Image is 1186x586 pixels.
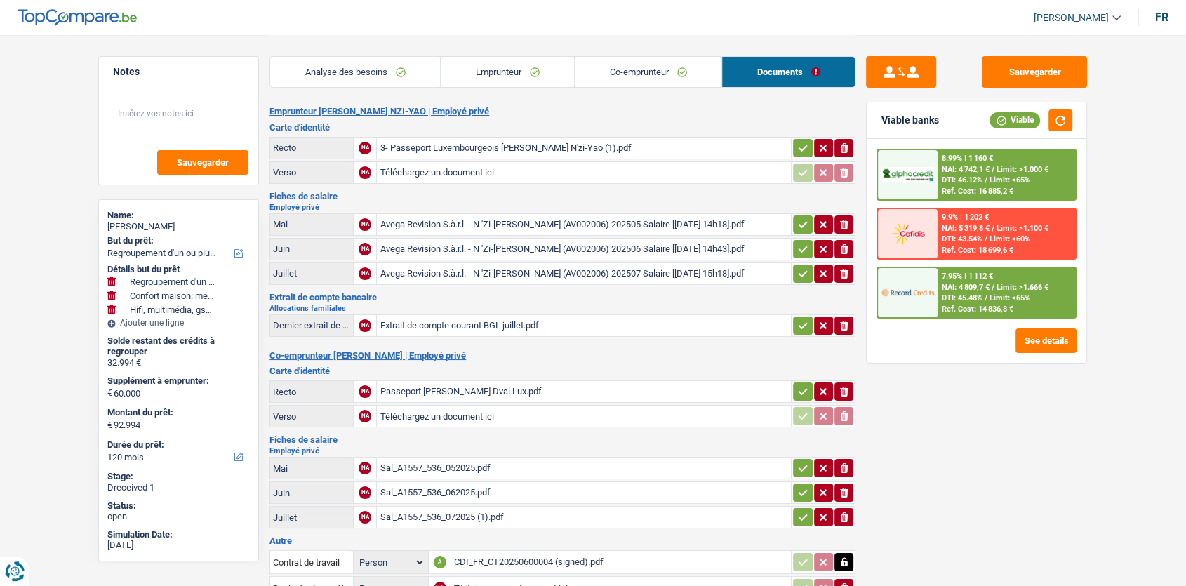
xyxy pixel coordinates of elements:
h5: Notes [113,66,244,78]
div: Name: [107,210,250,221]
div: 3- Passeport Luxembourgeois [PERSON_NAME] N'zi-Yao (1).pdf [380,138,788,159]
div: NA [359,511,371,524]
div: Avega Revision S.à.r.l. - N 'Zi-[PERSON_NAME] (AV002006) 202505 Salaire [[DATE] 14h18].pdf [380,214,788,235]
img: Record Credits [881,279,933,305]
img: Cofidis [881,220,933,246]
a: Emprunteur [441,57,574,87]
div: Sal_A1557_536_072025 (1).pdf [380,507,788,528]
button: Sauvegarder [982,56,1087,88]
span: Limit: >1.000 € [997,165,1048,174]
div: Mai [273,219,350,229]
div: Viable [990,112,1040,128]
span: € [107,387,112,399]
span: / [992,165,994,174]
div: Détails but du prêt [107,264,250,275]
div: NA [359,243,371,255]
div: Juillet [273,268,350,279]
a: [PERSON_NAME] [1022,6,1121,29]
div: 32.994 € [107,357,250,368]
h3: Extrait de compte bancaire [269,293,855,302]
div: Juillet [273,512,350,523]
div: NA [359,166,371,179]
div: Sal_A1557_536_062025.pdf [380,482,788,503]
div: Viable banks [881,114,938,126]
div: Stage: [107,471,250,482]
div: NA [359,142,371,154]
img: AlphaCredit [881,167,933,183]
button: Sauvegarder [157,150,248,175]
div: NA [359,486,371,499]
h2: Employé privé [269,204,855,211]
span: DTI: 43.54% [942,234,982,244]
label: Durée du prêt: [107,439,247,451]
div: Sal_A1557_536_052025.pdf [380,458,788,479]
div: Dreceived 1 [107,482,250,493]
span: DTI: 45.48% [942,293,982,302]
div: 8.99% | 1 160 € [942,154,993,163]
img: TopCompare Logo [18,9,137,26]
a: Co-emprunteur [575,57,721,87]
div: Juin [273,244,350,254]
span: NAI: 4 742,1 € [942,165,990,174]
span: / [992,283,994,292]
h2: Emprunteur [PERSON_NAME] NZI-YAO | Employé privé [269,106,855,117]
div: NA [359,462,371,474]
span: DTI: 46.12% [942,175,982,185]
div: Status: [107,500,250,512]
span: Limit: <65% [990,175,1030,185]
div: fr [1155,11,1168,24]
button: See details [1015,328,1077,353]
div: Avega Revision S.à.r.l. - N 'Zi-[PERSON_NAME] (AV002006) 202506 Salaire [[DATE] 14h43].pdf [380,239,788,260]
span: / [985,293,987,302]
h2: Co-emprunteur [PERSON_NAME] | Employé privé [269,350,855,361]
a: Documents [722,57,855,87]
span: [PERSON_NAME] [1034,12,1109,24]
h3: Carte d'identité [269,123,855,132]
div: Dernier extrait de compte pour vos allocations familiales [273,320,350,331]
div: 7.95% | 1 112 € [942,272,993,281]
div: [DATE] [107,540,250,551]
div: Verso [273,167,350,178]
span: Limit: >1.100 € [997,224,1048,233]
div: Recto [273,387,350,397]
div: NA [359,319,371,332]
span: NAI: 5 319,8 € [942,224,990,233]
div: A [434,556,446,568]
h3: Fiches de salaire [269,192,855,201]
div: NA [359,218,371,231]
a: Analyse des besoins [270,57,440,87]
div: Ref. Cost: 16 885,2 € [942,187,1013,196]
span: Limit: <60% [990,234,1030,244]
h3: Carte d'identité [269,366,855,375]
div: Mai [273,463,350,474]
div: Recto [273,142,350,153]
span: NAI: 4 809,7 € [942,283,990,292]
label: But du prêt: [107,235,247,246]
div: Solde restant des crédits à regrouper [107,335,250,357]
div: open [107,511,250,522]
span: Limit: <65% [990,293,1030,302]
div: Ref. Cost: 14 836,8 € [942,305,1013,314]
h3: Fiches de salaire [269,435,855,444]
span: / [985,234,987,244]
span: Limit: >1.666 € [997,283,1048,292]
h2: Allocations familiales [269,305,855,312]
div: Ajouter une ligne [107,318,250,328]
label: Supplément à emprunter: [107,375,247,387]
div: 9.9% | 1 202 € [942,213,989,222]
h3: Autre [269,536,855,545]
div: Avega Revision S.à.r.l. - N 'Zi-[PERSON_NAME] (AV002006) 202507 Salaire [[DATE] 15h18].pdf [380,263,788,284]
div: Verso [273,411,350,422]
span: / [992,224,994,233]
div: Passeport [PERSON_NAME] Dval Lux.pdf [380,381,788,402]
span: € [107,420,112,431]
h2: Employé privé [269,447,855,455]
div: NA [359,410,371,422]
span: Sauvegarder [177,158,229,167]
div: [PERSON_NAME] [107,221,250,232]
div: Juin [273,488,350,498]
div: Ref. Cost: 18 699,6 € [942,246,1013,255]
div: Extrait de compte courant BGL juillet.pdf [380,315,788,336]
span: / [985,175,987,185]
div: NA [359,267,371,280]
